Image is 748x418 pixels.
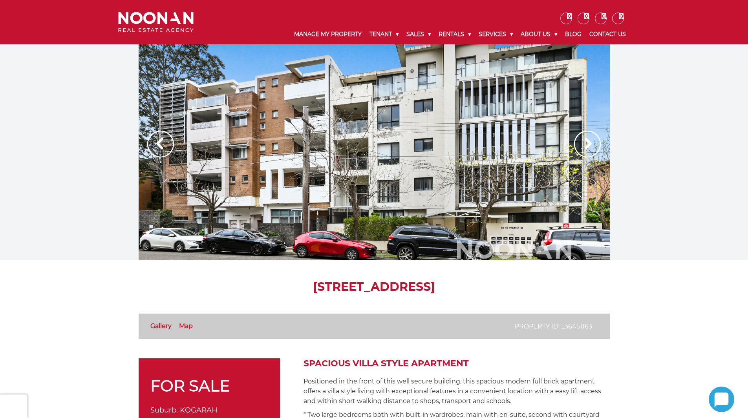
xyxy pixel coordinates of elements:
[147,131,174,157] img: Arrow slider
[150,322,172,330] a: Gallery
[475,24,517,44] a: Services
[179,322,193,330] a: Map
[150,376,230,395] span: FOR SALE
[515,321,592,331] p: Property ID: L36451163
[304,376,610,406] p: Positioned in the front of this well secure building, this spacious modern full brick apartment o...
[435,24,475,44] a: Rentals
[366,24,402,44] a: Tenant
[150,406,178,414] span: Suburb:
[574,131,601,157] img: Arrow slider
[290,24,366,44] a: Manage My Property
[585,24,630,44] a: Contact Us
[517,24,561,44] a: About Us
[180,406,218,414] span: KOGARAH
[561,24,585,44] a: Blog
[118,12,194,33] img: Noonan Real Estate Agency
[139,280,610,294] h1: [STREET_ADDRESS]
[304,358,610,369] h2: Spacious Villa Style Apartment
[402,24,435,44] a: Sales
